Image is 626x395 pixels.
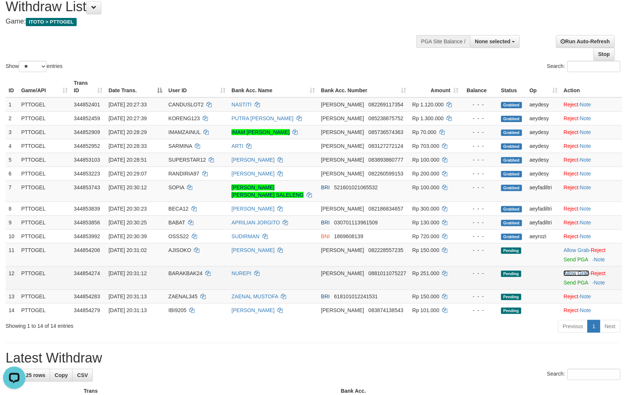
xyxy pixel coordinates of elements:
span: Rp 101.000 [412,307,439,313]
td: · [561,289,622,303]
span: Rp 251.000 [412,270,439,276]
input: Search: [567,369,620,380]
a: Note [580,293,591,299]
span: 344852909 [74,129,100,135]
a: Note [594,256,605,262]
td: PTTOGEL [18,243,71,266]
select: Showentries [19,61,47,72]
a: Reject [564,129,579,135]
span: · [564,270,590,276]
span: Grabbed [501,220,522,226]
a: APRILIAN JORGITO [231,220,280,226]
div: - - - [465,307,495,314]
td: 12 [6,266,18,289]
span: Pending [501,294,521,300]
span: 344854283 [74,293,100,299]
h1: Latest Withdraw [6,351,620,366]
a: Reject [564,293,579,299]
a: IMAM [PERSON_NAME] [231,129,290,135]
td: · [561,243,622,266]
label: Show entries [6,61,62,72]
span: [DATE] 20:27:33 [108,102,147,108]
td: 6 [6,167,18,180]
span: Grabbed [501,206,522,212]
td: PTTOGEL [18,266,71,289]
span: [PERSON_NAME] [321,102,364,108]
span: Rp 150.000 [412,293,439,299]
a: Note [580,220,591,226]
td: 1 [6,97,18,112]
a: PUTRA [PERSON_NAME] [231,115,294,121]
td: PTTOGEL [18,202,71,215]
td: 9 [6,215,18,229]
a: SUDIRMAN [231,233,260,239]
a: ZAENAL MUSTOFA [231,293,278,299]
td: aeydesy [527,139,561,153]
td: · [561,266,622,289]
span: BRI [321,220,330,226]
span: Copy 085736574363 to clipboard [368,129,403,135]
span: · [564,247,590,253]
td: aeydesy [527,111,561,125]
td: · [561,97,622,112]
span: Rp 300.000 [412,206,439,212]
a: 1 [587,320,600,333]
a: Run Auto-Refresh [556,35,615,48]
span: [PERSON_NAME] [321,129,364,135]
div: - - - [465,293,495,300]
a: Reject [564,307,579,313]
span: OSSS22 [168,233,188,239]
span: Grabbed [501,234,522,240]
td: aeyrozi [527,229,561,243]
a: Note [580,115,591,121]
a: Reject [564,143,579,149]
td: aeyfadiltri [527,202,561,215]
span: [PERSON_NAME] [321,157,364,163]
span: Grabbed [501,157,522,164]
button: None selected [470,35,520,48]
span: SOPIA [168,184,184,190]
a: Note [580,157,591,163]
span: [DATE] 20:30:39 [108,233,147,239]
div: - - - [465,170,495,177]
span: Grabbed [501,116,522,122]
span: ZAENAL345 [168,293,197,299]
span: IMAMZAINUL [168,129,200,135]
span: Copy 083893860777 to clipboard [368,157,403,163]
a: NUREPI [231,270,251,276]
span: Rp 100.000 [412,184,439,190]
a: Reject [564,171,579,177]
td: 8 [6,202,18,215]
span: [DATE] 20:28:51 [108,157,147,163]
span: BNI [321,233,330,239]
td: · [561,215,622,229]
td: PTTOGEL [18,125,71,139]
td: PTTOGEL [18,180,71,202]
a: [PERSON_NAME] [231,307,274,313]
div: Showing 1 to 14 of 14 entries [6,319,255,330]
span: 344854279 [74,307,100,313]
td: · [561,229,622,243]
span: BABAT [168,220,185,226]
th: ID [6,76,18,97]
td: · [561,202,622,215]
a: Reject [591,270,606,276]
th: Trans ID: activate to sort column ascending [71,76,105,97]
a: Reject [564,184,579,190]
span: BARAKBAK24 [168,270,202,276]
a: Note [580,129,591,135]
span: Rp 130.000 [412,220,439,226]
span: [DATE] 20:29:07 [108,171,147,177]
div: - - - [465,101,495,108]
td: · [561,180,622,202]
span: ITOTO > PTTOGEL [26,18,77,26]
div: - - - [465,115,495,122]
a: Note [580,102,591,108]
div: - - - [465,270,495,277]
span: [DATE] 20:30:25 [108,220,147,226]
span: Copy 030701113961509 to clipboard [334,220,378,226]
a: Note [580,307,591,313]
span: Pending [501,248,521,254]
span: Pending [501,308,521,314]
td: · [561,153,622,167]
